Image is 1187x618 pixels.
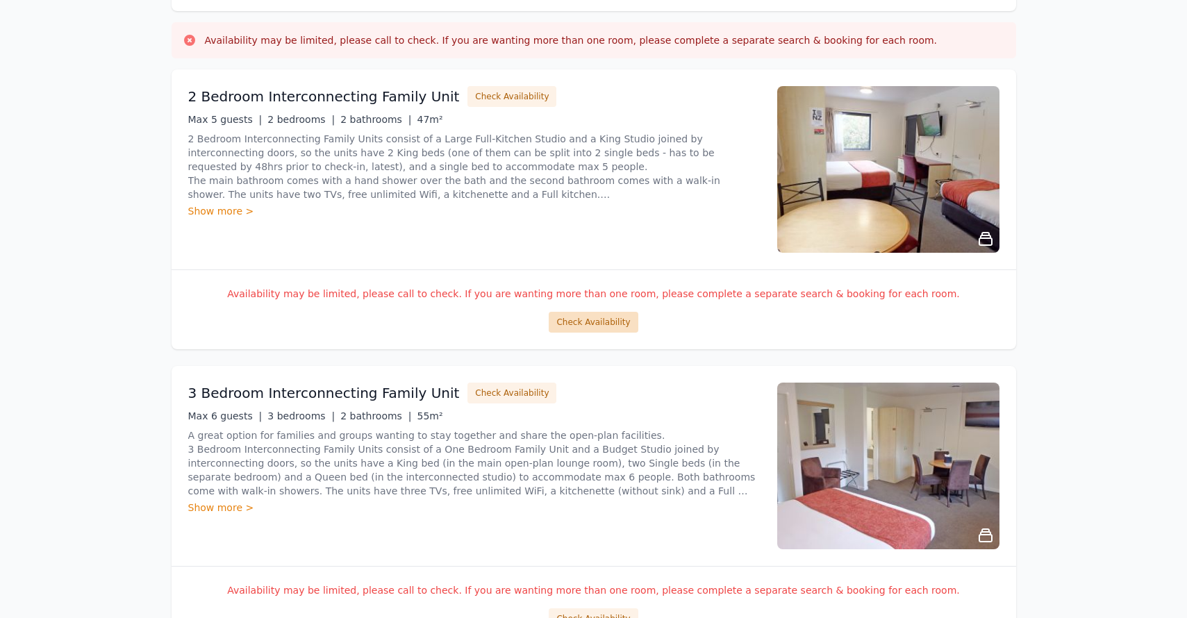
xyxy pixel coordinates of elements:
[188,428,761,498] p: A great option for families and groups wanting to stay together and share the open-plan facilitie...
[188,132,761,201] p: 2 Bedroom Interconnecting Family Units consist of a Large Full-Kitchen Studio and a King Studio j...
[340,114,411,125] span: 2 bathrooms |
[417,114,443,125] span: 47m²
[340,410,411,421] span: 2 bathrooms |
[188,410,263,421] span: Max 6 guests |
[188,204,761,218] div: Show more >
[267,410,335,421] span: 3 bedrooms |
[188,87,460,106] h3: 2 Bedroom Interconnecting Family Unit
[467,383,556,403] button: Check Availability
[188,583,999,597] p: Availability may be limited, please call to check. If you are wanting more than one room, please ...
[549,312,638,333] button: Check Availability
[188,383,460,403] h3: 3 Bedroom Interconnecting Family Unit
[188,114,263,125] span: Max 5 guests |
[205,33,938,47] h3: Availability may be limited, please call to check. If you are wanting more than one room, please ...
[417,410,443,421] span: 55m²
[188,501,761,515] div: Show more >
[267,114,335,125] span: 2 bedrooms |
[467,86,556,107] button: Check Availability
[188,287,999,301] p: Availability may be limited, please call to check. If you are wanting more than one room, please ...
